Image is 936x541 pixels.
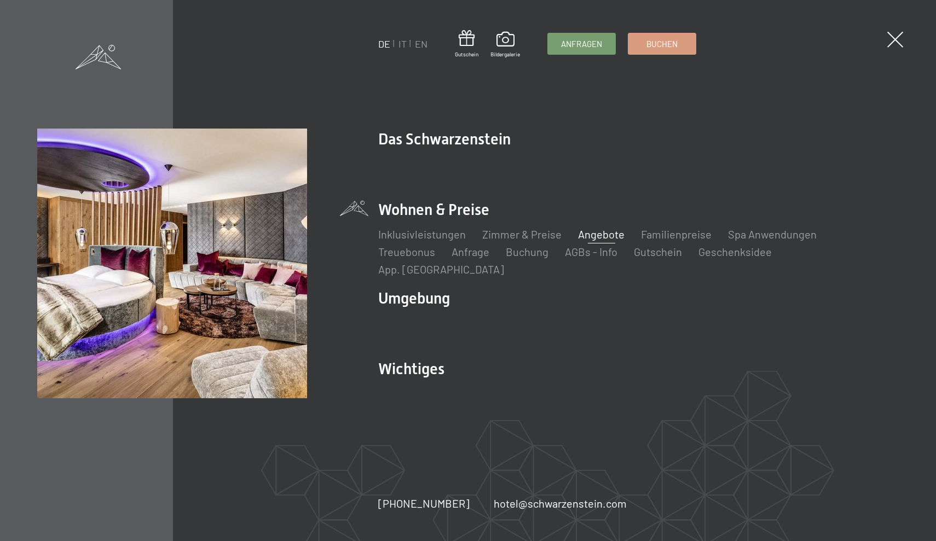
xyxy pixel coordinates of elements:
[378,497,470,510] span: [PHONE_NUMBER]
[561,38,602,50] span: Anfragen
[548,33,615,54] a: Anfragen
[378,496,470,511] a: [PHONE_NUMBER]
[565,245,617,258] a: AGBs - Info
[628,33,696,54] a: Buchen
[398,38,407,50] a: IT
[698,245,772,258] a: Geschenksidee
[378,38,390,50] a: DE
[378,245,435,258] a: Treuebonus
[378,228,466,241] a: Inklusivleistungen
[641,228,712,241] a: Familienpreise
[728,228,817,241] a: Spa Anwendungen
[455,30,478,58] a: Gutschein
[578,228,625,241] a: Angebote
[415,38,427,50] a: EN
[646,38,678,50] span: Buchen
[490,50,520,58] span: Bildergalerie
[482,228,562,241] a: Zimmer & Preise
[490,32,520,58] a: Bildergalerie
[452,245,489,258] a: Anfrage
[494,496,627,511] a: hotel@schwarzenstein.com
[506,245,548,258] a: Buchung
[378,263,504,276] a: App. [GEOGRAPHIC_DATA]
[455,50,478,58] span: Gutschein
[634,245,682,258] a: Gutschein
